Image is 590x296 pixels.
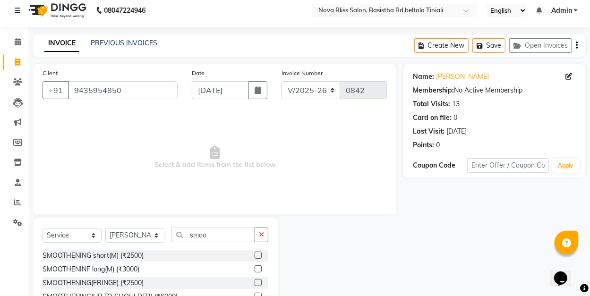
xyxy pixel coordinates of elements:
div: SMOOTHENINF long(M) (₹3000) [43,264,139,274]
div: Name: [413,72,434,82]
iframe: chat widget [550,258,581,287]
div: 0 [436,140,440,150]
button: Create New [414,38,469,53]
button: Save [472,38,505,53]
div: 13 [452,99,460,109]
span: Select & add items from the list below [43,110,387,205]
div: Coupon Code [413,161,467,170]
div: No Active Membership [413,85,576,95]
div: [DATE] [446,127,467,136]
div: Last Visit: [413,127,445,136]
button: +91 [43,81,69,99]
div: Total Visits: [413,99,450,109]
div: Points: [413,140,434,150]
input: Search by Name/Mobile/Email/Code [68,81,178,99]
button: Open Invoices [509,38,572,53]
span: Admin [551,6,572,16]
label: Invoice Number [282,69,323,77]
label: Date [192,69,205,77]
div: 0 [453,113,457,123]
button: Apply [553,159,580,173]
div: SMOOTHENING short(M) (₹2500) [43,251,144,261]
input: Enter Offer / Coupon Code [467,158,548,173]
a: PREVIOUS INVOICES [91,39,157,47]
input: Search or Scan [171,228,255,242]
div: Card on file: [413,113,452,123]
a: [PERSON_NAME] [436,72,489,82]
a: INVOICE [44,35,79,52]
div: SMOOTHENING(FRINGE) (₹2500) [43,278,144,288]
div: Membership: [413,85,454,95]
label: Client [43,69,58,77]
